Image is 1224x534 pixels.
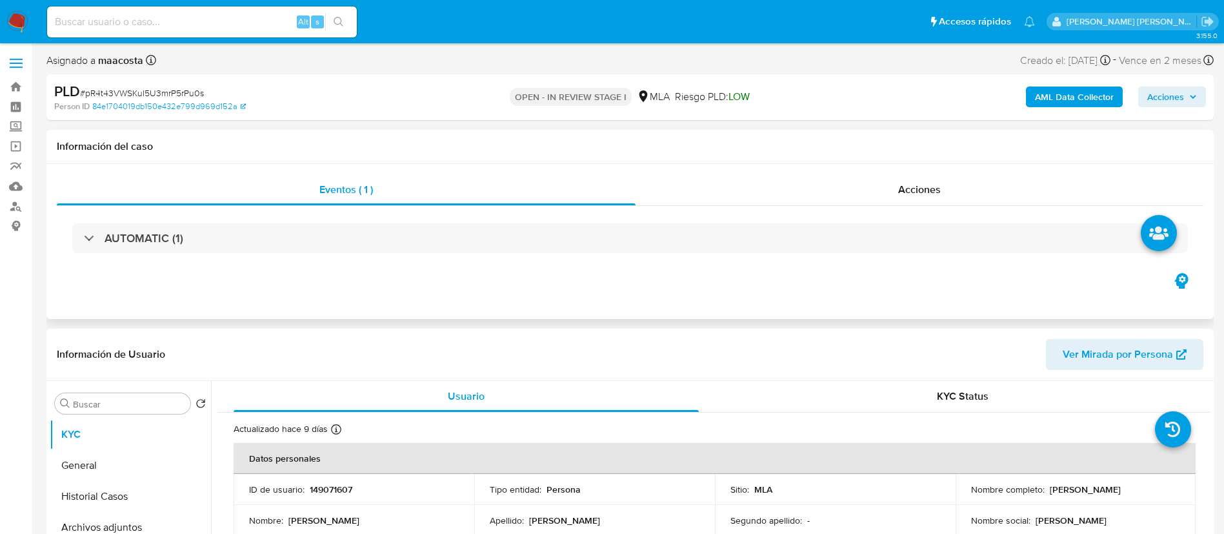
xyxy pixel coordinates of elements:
p: maria.acosta@mercadolibre.com [1067,15,1197,28]
h1: Información del caso [57,140,1203,153]
p: Segundo apellido : [730,515,802,526]
b: maacosta [95,53,143,68]
span: Alt [298,15,308,28]
p: - [807,515,810,526]
p: Nombre social : [971,515,1030,526]
button: Historial Casos [50,481,211,512]
span: s [316,15,319,28]
p: ID de usuario : [249,484,305,495]
button: AML Data Collector [1026,87,1123,107]
p: Apellido : [490,515,524,526]
p: Nombre : [249,515,283,526]
span: Eventos ( 1 ) [319,182,373,197]
span: Acciones [898,182,941,197]
p: Nombre completo : [971,484,1045,495]
p: Sitio : [730,484,749,495]
span: Acciones [1147,87,1184,107]
h3: AUTOMATIC (1) [105,231,183,245]
div: Creado el: [DATE] [1020,52,1110,69]
span: Accesos rápidos [939,15,1011,28]
button: General [50,450,211,481]
div: AUTOMATIC (1) [72,223,1188,253]
a: Notificaciones [1024,16,1035,27]
p: 149071607 [310,484,352,495]
span: Asignado a [46,54,143,68]
span: KYC Status [937,389,988,404]
a: Salir [1201,15,1214,28]
p: Actualizado hace 9 días [234,423,328,435]
th: Datos personales [234,443,1196,474]
span: # pR4t43VWSKuI5U3mrP5rPu0s [80,87,204,99]
button: KYC [50,419,211,450]
p: [PERSON_NAME] [529,515,600,526]
button: Volver al orden por defecto [196,398,206,413]
p: Tipo entidad : [490,484,541,495]
b: AML Data Collector [1035,87,1114,107]
a: 84e1704019db150e432e799d969d152a [92,101,246,112]
p: OPEN - IN REVIEW STAGE I [510,88,632,106]
div: MLA [637,90,670,104]
p: MLA [754,484,772,495]
span: Ver Mirada por Persona [1063,339,1173,370]
button: search-icon [325,13,352,31]
button: Ver Mirada por Persona [1046,339,1203,370]
input: Buscar [73,398,185,410]
button: Acciones [1138,87,1206,107]
span: Vence en 2 meses [1119,54,1201,68]
b: PLD [54,81,80,101]
input: Buscar usuario o caso... [47,14,357,30]
h1: Información de Usuario [57,348,165,361]
span: LOW [728,89,750,104]
p: [PERSON_NAME] [1036,515,1107,526]
button: Buscar [60,398,70,409]
span: - [1113,52,1116,69]
p: [PERSON_NAME] [1050,484,1121,495]
span: Riesgo PLD: [675,90,750,104]
p: [PERSON_NAME] [288,515,359,526]
p: Persona [547,484,581,495]
span: Usuario [448,389,485,404]
b: Person ID [54,101,90,112]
